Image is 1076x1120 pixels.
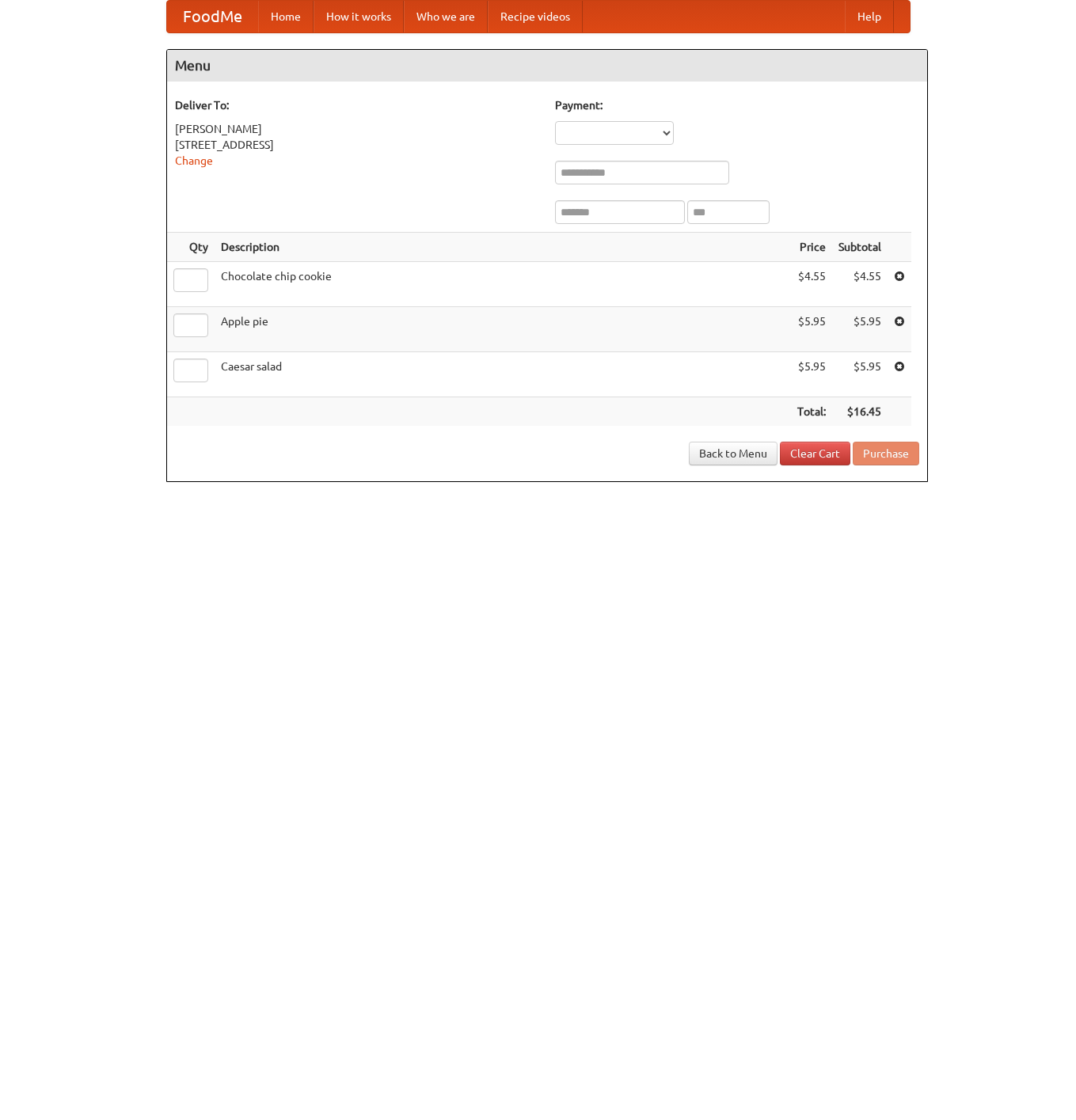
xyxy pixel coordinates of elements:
[689,442,778,465] a: Back to Menu
[215,233,791,262] th: Description
[215,307,791,352] td: Apple pie
[175,154,213,167] a: Change
[832,397,888,427] th: $16.45
[791,307,832,352] td: $5.95
[258,1,314,32] a: Home
[791,352,832,397] td: $5.95
[832,352,888,397] td: $5.95
[175,121,539,137] div: [PERSON_NAME]
[167,233,215,262] th: Qty
[853,442,919,465] button: Purchase
[791,262,832,307] td: $4.55
[791,233,832,262] th: Price
[314,1,404,32] a: How it works
[175,97,539,113] h5: Deliver To:
[215,352,791,397] td: Caesar salad
[167,50,927,82] h4: Menu
[175,137,539,153] div: [STREET_ADDRESS]
[780,442,850,465] a: Clear Cart
[832,307,888,352] td: $5.95
[832,233,888,262] th: Subtotal
[555,97,919,113] h5: Payment:
[845,1,894,32] a: Help
[488,1,583,32] a: Recipe videos
[832,262,888,307] td: $4.55
[404,1,488,32] a: Who we are
[167,1,258,32] a: FoodMe
[791,397,832,427] th: Total:
[215,262,791,307] td: Chocolate chip cookie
